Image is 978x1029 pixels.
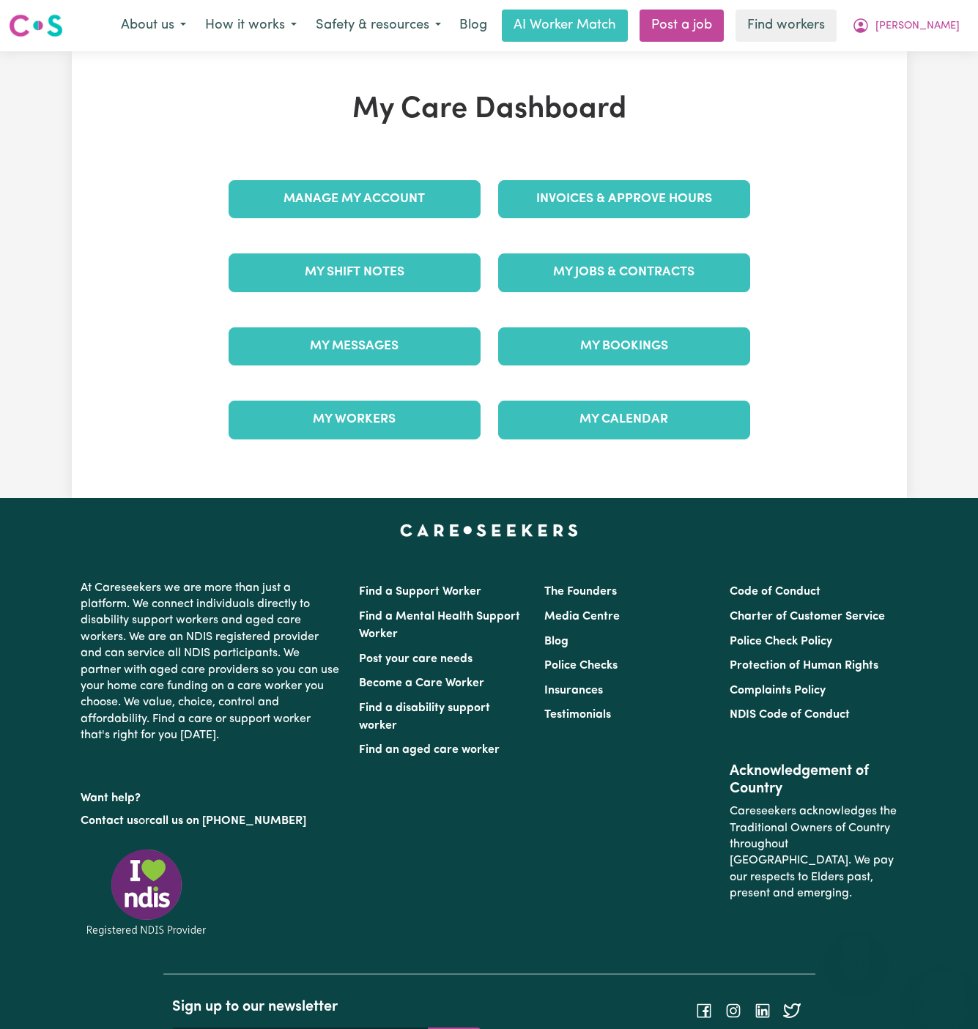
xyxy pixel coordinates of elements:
a: Find a Support Worker [359,586,481,598]
a: Become a Care Worker [359,677,484,689]
a: Manage My Account [229,180,481,218]
button: My Account [842,10,969,41]
p: Want help? [81,784,341,806]
a: Charter of Customer Service [730,611,885,623]
a: Complaints Policy [730,685,826,696]
a: Find an aged care worker [359,744,500,756]
a: Code of Conduct [730,586,820,598]
a: AI Worker Match [502,10,628,42]
a: Find workers [736,10,837,42]
a: My Calendar [498,401,750,439]
a: Post your care needs [359,653,473,665]
a: My Jobs & Contracts [498,253,750,291]
img: Careseekers logo [9,12,63,39]
p: Careseekers acknowledges the Traditional Owners of Country throughout [GEOGRAPHIC_DATA]. We pay o... [730,798,897,907]
span: [PERSON_NAME] [875,18,960,34]
a: Police Checks [544,660,618,672]
a: Follow Careseekers on Instagram [725,1005,742,1017]
h2: Sign up to our newsletter [172,998,481,1016]
a: Protection of Human Rights [730,660,878,672]
a: My Bookings [498,327,750,365]
a: Blog [544,636,568,647]
a: NDIS Code of Conduct [730,709,850,721]
h1: My Care Dashboard [220,92,759,127]
a: My Shift Notes [229,253,481,291]
a: Careseekers logo [9,9,63,42]
iframe: Button to launch messaging window [919,970,966,1017]
a: Invoices & Approve Hours [498,180,750,218]
a: Follow Careseekers on Facebook [695,1005,713,1017]
a: My Workers [229,401,481,439]
a: My Messages [229,327,481,365]
a: Post a job [640,10,724,42]
a: Blog [451,10,496,42]
a: Insurances [544,685,603,696]
button: Safety & resources [306,10,451,41]
a: Contact us [81,815,138,827]
p: or [81,807,341,835]
button: How it works [196,10,306,41]
img: Registered NDIS provider [81,847,212,938]
a: Media Centre [544,611,620,623]
a: Careseekers home page [400,524,578,536]
p: At Careseekers we are more than just a platform. We connect individuals directly to disability su... [81,574,341,750]
h2: Acknowledgement of Country [730,762,897,798]
a: call us on [PHONE_NUMBER] [149,815,306,827]
a: Testimonials [544,709,611,721]
button: About us [111,10,196,41]
a: The Founders [544,586,617,598]
a: Follow Careseekers on Twitter [783,1005,801,1017]
a: Find a disability support worker [359,702,490,732]
iframe: Close message [841,935,870,965]
a: Follow Careseekers on LinkedIn [754,1005,771,1017]
a: Police Check Policy [730,636,832,647]
a: Find a Mental Health Support Worker [359,611,520,640]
